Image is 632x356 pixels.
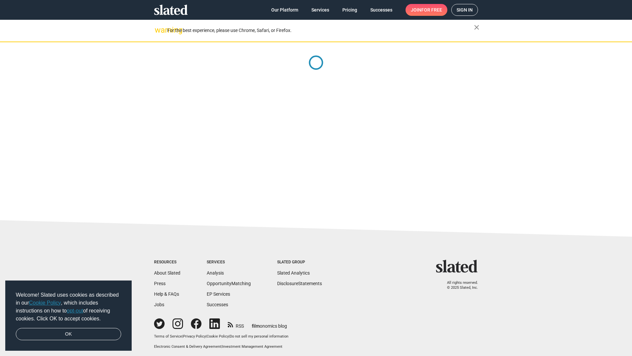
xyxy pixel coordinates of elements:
[370,4,392,16] span: Successes
[337,4,362,16] a: Pricing
[207,281,251,286] a: OpportunityMatching
[16,291,121,323] span: Welcome! Slated uses cookies as described in our , which includes instructions on how to of recei...
[473,23,481,31] mat-icon: close
[154,270,180,276] a: About Slated
[252,318,287,329] a: filmonomics blog
[207,260,251,265] div: Services
[67,308,83,313] a: opt-out
[311,4,329,16] span: Services
[154,260,180,265] div: Resources
[411,4,442,16] span: Join
[457,4,473,15] span: Sign in
[406,4,447,16] a: Joinfor free
[206,334,207,339] span: |
[154,334,182,339] a: Terms of Service
[5,281,132,351] div: cookieconsent
[154,291,179,297] a: Help & FAQs
[222,344,282,349] a: Investment Management Agreement
[277,281,322,286] a: DisclosureStatements
[228,319,244,329] a: RSS
[167,26,474,35] div: For the best experience, please use Chrome, Safari, or Firefox.
[154,344,221,349] a: Electronic Consent & Delivery Agreement
[229,334,230,339] span: |
[29,300,61,306] a: Cookie Policy
[207,334,229,339] a: Cookie Policy
[365,4,398,16] a: Successes
[342,4,357,16] span: Pricing
[154,302,164,307] a: Jobs
[154,281,166,286] a: Press
[277,270,310,276] a: Slated Analytics
[207,302,228,307] a: Successes
[252,323,260,329] span: film
[183,334,206,339] a: Privacy Policy
[440,281,478,290] p: All rights reserved. © 2025 Slated, Inc.
[421,4,442,16] span: for free
[16,328,121,341] a: dismiss cookie message
[306,4,334,16] a: Services
[155,26,163,34] mat-icon: warning
[182,334,183,339] span: |
[277,260,322,265] div: Slated Group
[451,4,478,16] a: Sign in
[266,4,303,16] a: Our Platform
[271,4,298,16] span: Our Platform
[230,334,288,339] button: Do not sell my personal information
[207,291,230,297] a: EP Services
[207,270,224,276] a: Analysis
[221,344,222,349] span: |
